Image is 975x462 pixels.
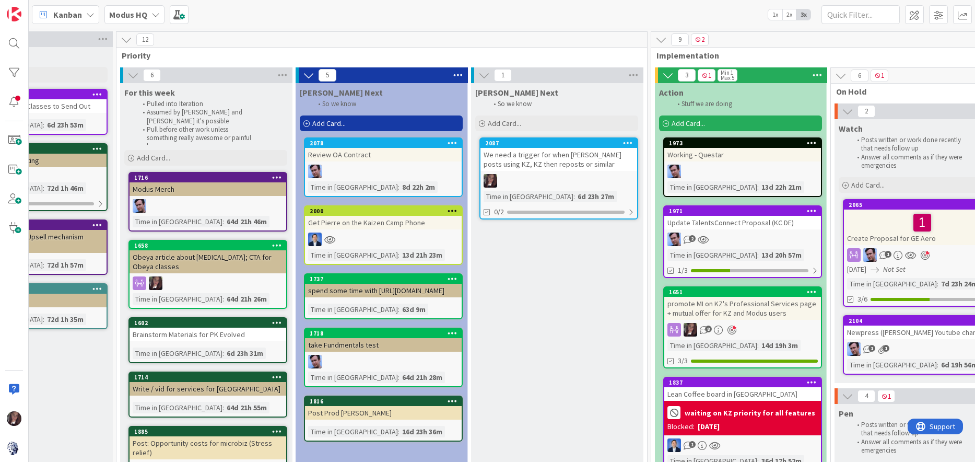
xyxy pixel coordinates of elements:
div: Update TalentsConnect Proposal (KC DE) [664,216,821,229]
div: Min 1 [721,70,733,75]
div: 1971 [669,207,821,215]
span: 9 [671,33,689,46]
div: 1737 [305,274,462,284]
div: 1651 [669,288,821,296]
div: Time in [GEOGRAPHIC_DATA] [667,181,757,193]
li: Stuff we are doing [672,100,791,108]
div: 2078Review OA Contract [305,138,462,161]
span: : [222,402,224,413]
span: : [937,278,938,290]
div: 64d 21h 26m [224,293,269,305]
div: 72d 1h 46m [44,182,86,194]
div: We need a trigger for when [PERSON_NAME] posts using KZ, KZ then reposts or similar [480,148,637,171]
img: Visit kanbanzone.com [7,7,21,21]
div: Time in [GEOGRAPHIC_DATA] [308,426,398,437]
div: 1971 [664,206,821,216]
div: Modus Merch [130,182,286,196]
div: Time in [GEOGRAPHIC_DATA] [484,191,573,202]
span: 1 [877,390,895,402]
div: spend some time with [URL][DOMAIN_NAME] [305,284,462,297]
div: 1718take Fundmentals test [305,329,462,352]
span: [DATE] [847,264,866,275]
div: 1716Modus Merch [130,173,286,196]
div: 16d 23h 36m [400,426,445,437]
span: 2x [782,9,796,20]
div: Review OA Contract [305,148,462,161]
img: TD [484,174,497,188]
img: JB [667,165,681,178]
span: 2 [691,33,709,46]
div: 1716 [134,174,286,181]
i: Not Set [883,264,906,274]
li: Assumed by [PERSON_NAME] and [PERSON_NAME] it's possible [137,108,256,125]
div: JB [130,199,286,213]
div: 1716 [130,173,286,182]
div: 1737 [310,275,462,283]
li: Pulled into Iteration [137,100,256,108]
img: JB [863,248,877,262]
span: Add Card... [488,119,521,128]
div: Time in [GEOGRAPHIC_DATA] [133,293,222,305]
div: 2087We need a trigger for when [PERSON_NAME] posts using KZ, KZ then reposts or similar [480,138,637,171]
div: Time in [GEOGRAPHIC_DATA] [133,348,222,359]
span: 8 [705,326,712,332]
img: TD [684,323,697,337]
div: 1714 [134,374,286,381]
span: 2 [857,105,875,118]
div: Max 5 [721,75,734,80]
span: 3x [796,9,810,20]
span: Priority [122,50,634,61]
span: For this week [124,87,175,98]
div: Time in [GEOGRAPHIC_DATA] [133,402,222,413]
div: JB [305,355,462,368]
span: Toni Next [475,87,558,98]
span: Action [659,87,684,98]
span: : [757,340,759,351]
span: 2 [689,235,696,242]
div: Write / vid for services for [GEOGRAPHIC_DATA] [130,382,286,396]
div: Time in [GEOGRAPHIC_DATA] [308,372,398,383]
span: Add Card... [672,119,705,128]
span: Support [22,2,48,14]
span: Watch [839,123,863,134]
span: 1 [868,345,875,352]
img: JB [308,165,322,178]
div: 2000Get Pierre on the Kaizen Camp Phone [305,206,462,229]
input: Quick Filter... [821,5,900,24]
span: : [398,249,400,261]
div: Brainstorm Materials for PK Evolved [130,328,286,341]
div: TD [130,276,286,290]
span: : [398,181,400,193]
b: Modus HQ [109,9,147,20]
div: 2000 [305,206,462,216]
img: JB [133,199,146,213]
span: 1 [871,70,888,82]
span: 1 [885,251,891,258]
span: : [43,182,44,194]
div: 1816 [305,397,462,406]
div: 2078 [310,140,462,147]
div: 1714 [130,373,286,382]
div: 1718 [310,330,462,337]
div: 1658 [130,241,286,250]
div: JB [664,233,821,246]
span: : [937,359,938,371]
div: 72d 1h 57m [44,259,86,271]
div: Working - Questar [664,148,821,161]
img: JB [667,233,681,246]
div: TD [664,323,821,337]
span: : [757,249,759,261]
span: 1x [768,9,782,20]
img: JB [847,342,861,356]
div: 13d 22h 21m [759,181,804,193]
div: 6d 23h 53m [44,119,86,131]
span: : [222,293,224,305]
span: Pen [839,408,853,419]
div: 1837 [669,379,821,386]
div: [DATE] [698,421,720,432]
div: 1885 [134,428,286,435]
span: 1 [494,69,512,82]
div: 1971Update TalentsConnect Proposal (KC DE) [664,206,821,229]
div: take Fundmentals test [305,338,462,352]
span: Jim Next [300,87,383,98]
